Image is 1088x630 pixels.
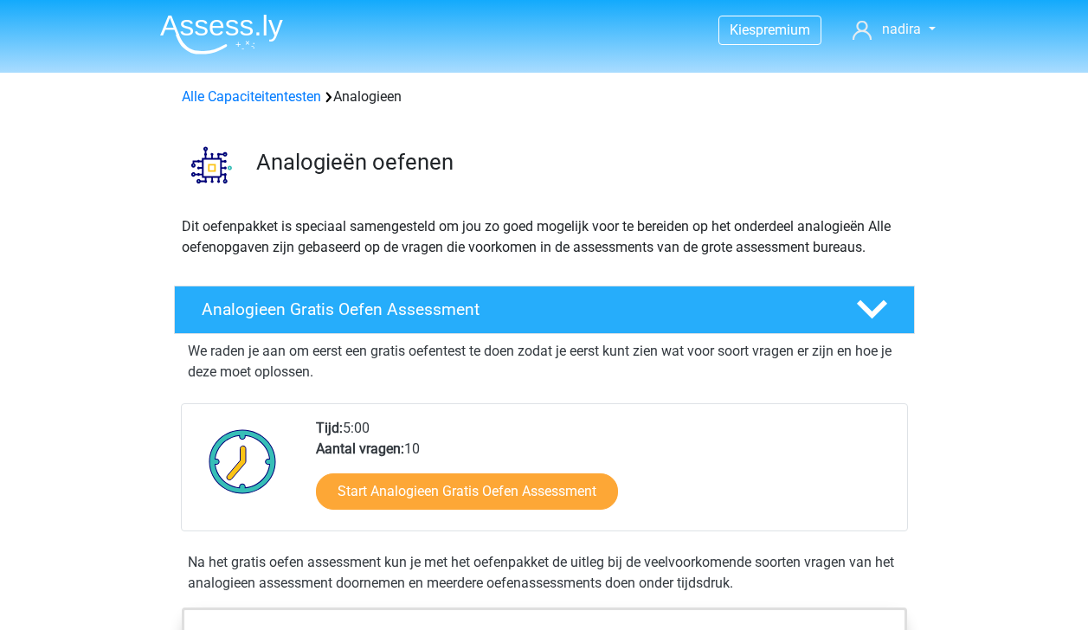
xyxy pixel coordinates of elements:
[316,440,404,457] b: Aantal vragen:
[303,418,906,530] div: 5:00 10
[181,552,908,594] div: Na het gratis oefen assessment kun je met het oefenpakket de uitleg bij de veelvoorkomende soorte...
[719,18,821,42] a: Kiespremium
[882,21,921,37] span: nadira
[182,216,907,258] p: Dit oefenpakket is speciaal samengesteld om jou zo goed mogelijk voor te bereiden op het onderdee...
[256,149,901,176] h3: Analogieën oefenen
[188,341,901,382] p: We raden je aan om eerst een gratis oefentest te doen zodat je eerst kunt zien wat voor soort vra...
[846,19,942,40] a: nadira
[167,286,922,334] a: Analogieen Gratis Oefen Assessment
[202,299,828,319] h4: Analogieen Gratis Oefen Assessment
[316,420,343,436] b: Tijd:
[182,88,321,105] a: Alle Capaciteitentesten
[160,14,283,55] img: Assessly
[175,87,914,107] div: Analogieen
[316,473,618,510] a: Start Analogieen Gratis Oefen Assessment
[199,418,286,505] img: Klok
[756,22,810,38] span: premium
[175,128,248,202] img: analogieen
[730,22,756,38] span: Kies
